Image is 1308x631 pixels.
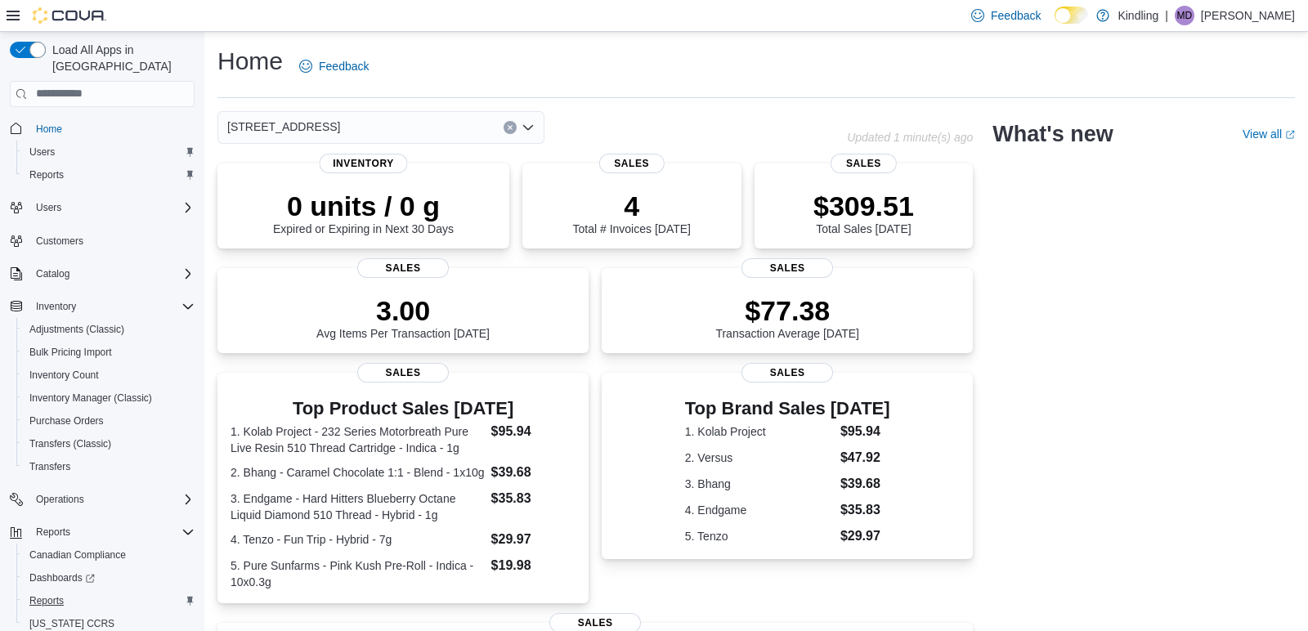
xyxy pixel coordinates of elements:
[840,448,890,468] dd: $47.92
[23,165,70,185] a: Reports
[231,464,485,481] dt: 2. Bhang - Caramel Chocolate 1:1 - Blend - 1x10g
[685,450,834,466] dt: 2. Versus
[715,294,859,340] div: Transaction Average [DATE]
[16,387,201,409] button: Inventory Manager (Classic)
[36,235,83,248] span: Customers
[992,121,1113,147] h2: What's new
[1055,24,1055,25] span: Dark Mode
[29,392,152,405] span: Inventory Manager (Classic)
[491,422,576,441] dd: $95.94
[491,463,576,482] dd: $39.68
[23,142,61,162] a: Users
[1175,6,1194,25] div: Michael Davis
[3,262,201,285] button: Catalog
[741,363,833,383] span: Sales
[29,346,112,359] span: Bulk Pricing Import
[831,154,896,173] span: Sales
[29,369,99,382] span: Inventory Count
[1118,6,1158,25] p: Kindling
[1243,128,1295,141] a: View allExternal link
[23,457,77,477] a: Transfers
[36,201,61,214] span: Users
[23,320,195,339] span: Adjustments (Classic)
[23,434,195,454] span: Transfers (Classic)
[29,264,76,284] button: Catalog
[23,434,118,454] a: Transfers (Classic)
[29,168,64,181] span: Reports
[16,544,201,566] button: Canadian Compliance
[685,399,890,418] h3: Top Brand Sales [DATE]
[3,196,201,219] button: Users
[357,258,449,278] span: Sales
[23,342,195,362] span: Bulk Pricing Import
[1055,7,1089,24] input: Dark Mode
[3,521,201,544] button: Reports
[29,594,64,607] span: Reports
[29,490,195,509] span: Operations
[320,154,407,173] span: Inventory
[29,571,95,584] span: Dashboards
[840,526,890,546] dd: $29.97
[599,154,665,173] span: Sales
[3,295,201,318] button: Inventory
[29,119,195,139] span: Home
[573,190,691,235] div: Total # Invoices [DATE]
[685,528,834,544] dt: 5. Tenzo
[46,42,195,74] span: Load All Apps in [GEOGRAPHIC_DATA]
[29,522,195,542] span: Reports
[847,131,973,144] p: Updated 1 minute(s) ago
[504,121,517,134] button: Clear input
[685,423,834,440] dt: 1. Kolab Project
[29,264,195,284] span: Catalog
[23,545,195,565] span: Canadian Compliance
[23,591,70,611] a: Reports
[293,50,375,83] a: Feedback
[3,117,201,141] button: Home
[29,522,77,542] button: Reports
[813,190,914,222] p: $309.51
[491,556,576,575] dd: $19.98
[23,568,195,588] span: Dashboards
[16,341,201,364] button: Bulk Pricing Import
[36,526,70,539] span: Reports
[23,165,195,185] span: Reports
[1177,6,1193,25] span: MD
[685,476,834,492] dt: 3. Bhang
[23,388,195,408] span: Inventory Manager (Classic)
[29,548,126,562] span: Canadian Compliance
[741,258,833,278] span: Sales
[231,531,485,548] dt: 4. Tenzo - Fun Trip - Hybrid - 7g
[573,190,691,222] p: 4
[231,490,485,523] dt: 3. Endgame - Hard Hitters Blueberry Octane Liquid Diamond 510 Thread - Hybrid - 1g
[685,502,834,518] dt: 4. Endgame
[16,141,201,163] button: Users
[29,198,68,217] button: Users
[36,267,69,280] span: Catalog
[231,399,576,418] h3: Top Product Sales [DATE]
[357,363,449,383] span: Sales
[715,294,859,327] p: $77.38
[29,460,70,473] span: Transfers
[29,145,55,159] span: Users
[991,7,1041,24] span: Feedback
[840,422,890,441] dd: $95.94
[23,142,195,162] span: Users
[319,58,369,74] span: Feedback
[16,163,201,186] button: Reports
[16,364,201,387] button: Inventory Count
[16,455,201,478] button: Transfers
[29,323,124,336] span: Adjustments (Classic)
[23,591,195,611] span: Reports
[23,320,131,339] a: Adjustments (Classic)
[29,198,195,217] span: Users
[491,530,576,549] dd: $29.97
[1165,6,1168,25] p: |
[23,411,110,431] a: Purchase Orders
[3,229,201,253] button: Customers
[273,190,454,235] div: Expired or Expiring in Next 30 Days
[23,365,195,385] span: Inventory Count
[840,500,890,520] dd: $35.83
[316,294,490,340] div: Avg Items Per Transaction [DATE]
[29,437,111,450] span: Transfers (Classic)
[23,545,132,565] a: Canadian Compliance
